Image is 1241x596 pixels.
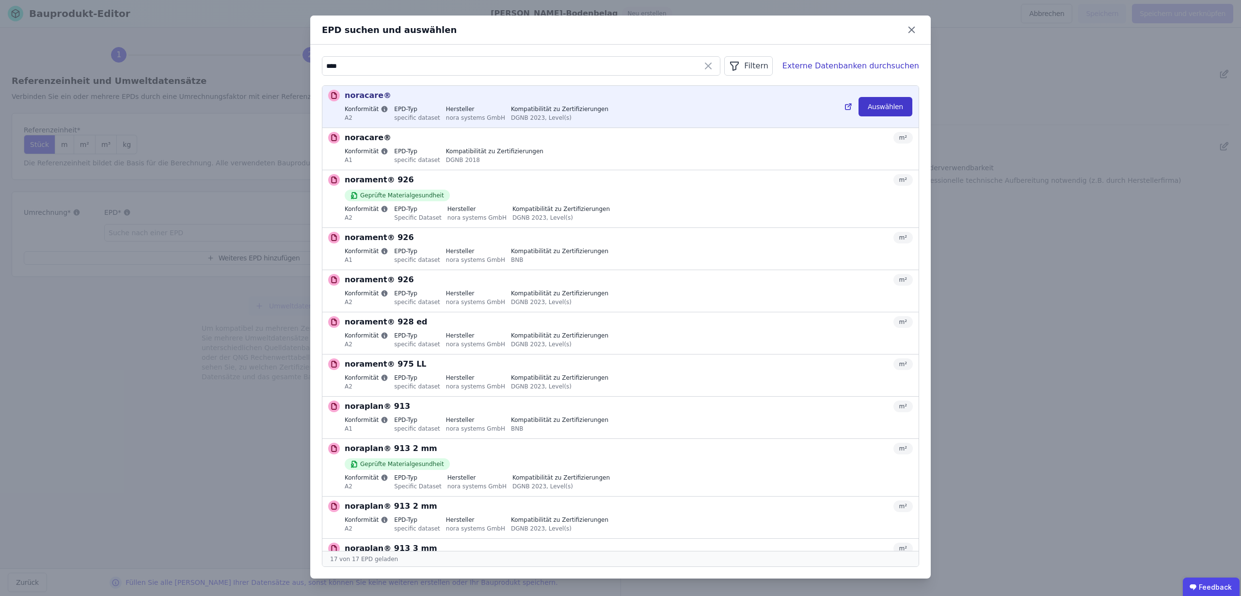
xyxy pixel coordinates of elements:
[893,500,913,512] div: m²
[446,374,505,382] label: Hersteller
[394,416,440,424] label: EPD-Typ
[394,516,440,524] label: EPD-Typ
[446,516,505,524] label: Hersteller
[511,424,608,433] div: BNB
[345,358,427,370] p: norament® 975 LL
[893,358,913,370] div: m²
[345,500,437,512] p: noraplan® 913 2 mm
[345,205,388,213] label: Konformität
[322,551,919,566] div: 17 von 17 EPD geladen
[345,105,388,113] label: Konformität
[345,474,388,482] label: Konformität
[345,382,388,390] div: A2
[394,247,440,255] label: EPD-Typ
[511,297,608,306] div: DGNB 2023, Level(s)
[345,297,388,306] div: A2
[446,255,505,264] div: nora systems GmbH
[322,23,904,37] div: EPD suchen und auswählen
[394,474,442,482] label: EPD-Typ
[394,482,442,490] div: Specific Dataset
[394,382,440,390] div: specific dataset
[345,113,388,122] div: A2
[394,290,440,297] label: EPD-Typ
[446,339,505,348] div: nora systems GmbH
[345,543,437,554] p: noraplan® 913 3 mm
[345,174,414,186] p: norament® 926
[859,97,912,116] button: Auswählen
[394,147,440,155] label: EPD-Typ
[394,113,440,122] div: specific dataset
[394,524,440,532] div: specific dataset
[394,374,440,382] label: EPD-Typ
[345,443,437,454] p: noraplan® 913 2 mm
[893,274,913,286] div: m²
[345,339,388,348] div: A2
[345,316,427,328] p: norament® 928 ed
[512,213,610,222] div: DGNB 2023, Level(s)
[394,339,440,348] div: specific dataset
[511,255,608,264] div: BNB
[446,247,505,255] label: Hersteller
[345,416,388,424] label: Konformität
[512,474,610,482] label: Kompatibilität zu Zertifizierungen
[394,105,440,113] label: EPD-Typ
[447,205,507,213] label: Hersteller
[345,232,414,243] p: norament® 926
[446,147,543,155] label: Kompatibilität zu Zertifizierungen
[893,132,913,144] div: m²
[345,90,391,101] p: noracare®
[447,482,507,490] div: nora systems GmbH
[394,155,440,164] div: specific dataset
[511,524,608,532] div: DGNB 2023, Level(s)
[345,190,450,201] div: Geprüfte Materialgesundheit
[345,132,391,144] p: noracare®
[511,374,608,382] label: Kompatibilität zu Zertifizierungen
[893,316,913,328] div: m²
[511,247,608,255] label: Kompatibilität zu Zertifizierungen
[394,205,442,213] label: EPD-Typ
[511,290,608,297] label: Kompatibilität zu Zertifizierungen
[511,113,608,122] div: DGNB 2023, Level(s)
[511,416,608,424] label: Kompatibilität zu Zertifizierungen
[446,382,505,390] div: nora systems GmbH
[394,213,442,222] div: Specific Dataset
[446,297,505,306] div: nora systems GmbH
[345,516,388,524] label: Konformität
[394,255,440,264] div: specific dataset
[447,474,507,482] label: Hersteller
[893,401,913,412] div: m²
[447,213,507,222] div: nora systems GmbH
[511,332,608,339] label: Kompatibilität zu Zertifizierungen
[345,524,388,532] div: A2
[345,458,450,470] div: Geprüfte Materialgesundheit
[512,482,610,490] div: DGNB 2023, Level(s)
[446,290,505,297] label: Hersteller
[394,297,440,306] div: specific dataset
[893,174,913,186] div: m²
[446,524,505,532] div: nora systems GmbH
[345,147,388,155] label: Konformität
[724,56,772,76] button: Filtern
[446,105,505,113] label: Hersteller
[893,443,913,454] div: m²
[446,424,505,433] div: nora systems GmbH
[345,374,388,382] label: Konformität
[345,332,388,339] label: Konformität
[345,401,410,412] p: noraplan® 913
[345,424,388,433] div: A1
[446,155,543,164] div: DGNB 2018
[446,332,505,339] label: Hersteller
[782,60,919,72] div: Externe Datenbanken durchsuchen
[345,274,414,286] p: norament® 926
[345,155,388,164] div: A1
[345,255,388,264] div: A1
[345,213,388,222] div: A2
[511,516,608,524] label: Kompatibilität zu Zertifizierungen
[512,205,610,213] label: Kompatibilität zu Zertifizierungen
[511,105,608,113] label: Kompatibilität zu Zertifizierungen
[446,416,505,424] label: Hersteller
[511,339,608,348] div: DGNB 2023, Level(s)
[893,543,913,554] div: m²
[446,113,505,122] div: nora systems GmbH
